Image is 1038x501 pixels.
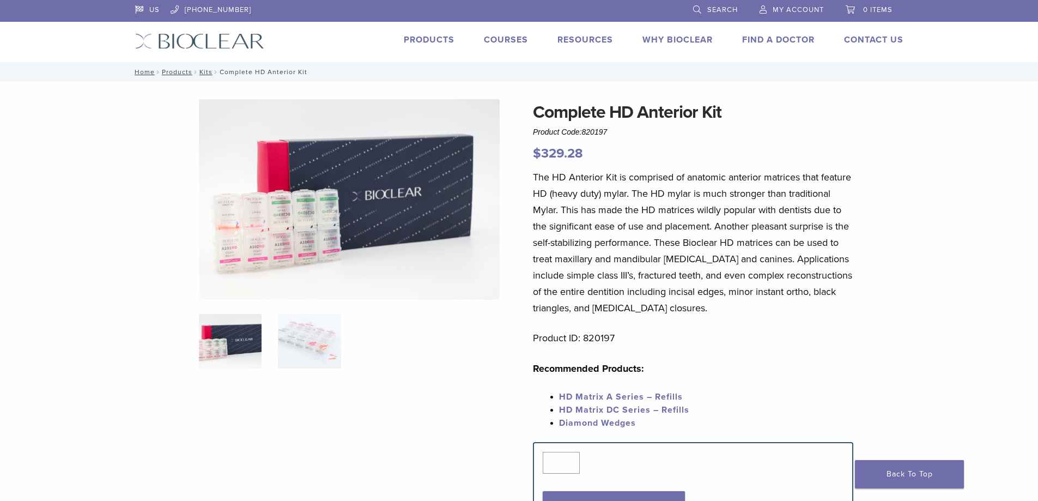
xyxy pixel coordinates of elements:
img: IMG_8088-1-324x324.jpg [199,314,262,369]
a: HD Matrix DC Series – Refills [559,405,689,415]
span: My Account [773,5,824,14]
a: Why Bioclear [642,34,713,45]
h1: Complete HD Anterior Kit [533,99,853,125]
a: Kits [199,68,213,76]
a: Resources [557,34,613,45]
span: 820197 [582,128,608,136]
p: The HD Anterior Kit is comprised of anatomic anterior matrices that feature HD (heavy duty) mylar... [533,169,853,316]
a: Back To Top [855,460,964,488]
a: Find A Doctor [742,34,815,45]
a: Products [404,34,454,45]
a: Courses [484,34,528,45]
nav: Complete HD Anterior Kit [127,62,912,82]
a: Diamond Wedges [559,418,636,428]
bdi: 329.28 [533,146,583,161]
a: HD Matrix A Series – Refills [559,391,683,402]
span: $ [533,146,541,161]
img: IMG_8088 (1) [199,99,500,300]
a: Home [131,68,155,76]
span: / [155,69,162,75]
a: Contact Us [844,34,903,45]
a: Products [162,68,192,76]
span: / [213,69,220,75]
img: Complete HD Anterior Kit - Image 2 [278,314,341,369]
span: / [192,69,199,75]
span: Search [707,5,738,14]
span: 0 items [863,5,893,14]
img: Bioclear [135,33,264,49]
strong: Recommended Products: [533,363,644,375]
p: Product ID: 820197 [533,330,853,346]
span: Product Code: [533,128,607,136]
